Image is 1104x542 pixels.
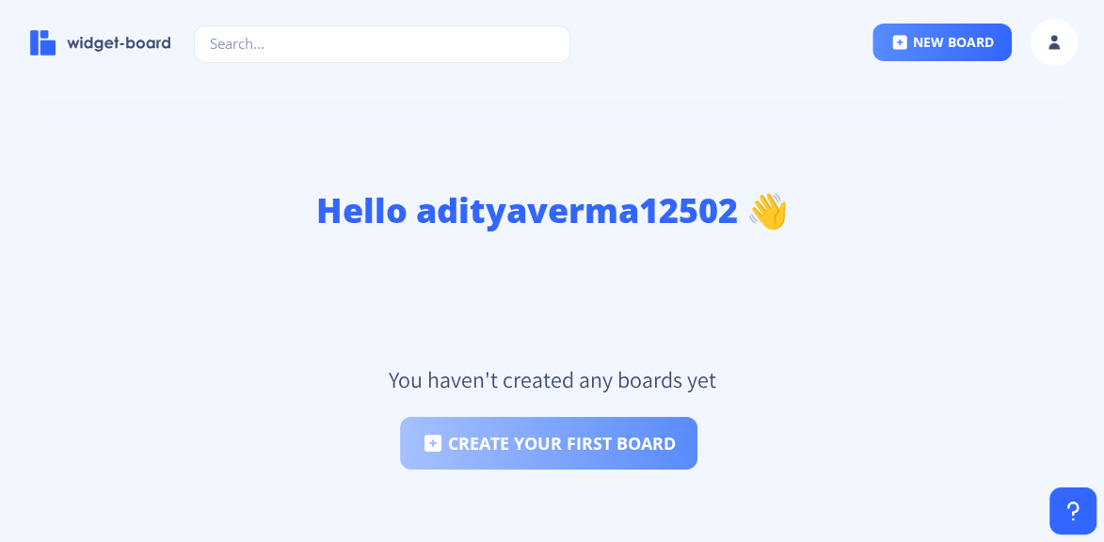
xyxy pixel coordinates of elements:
[400,417,697,470] button: create your first board
[30,30,171,56] img: logo-name.svg
[872,24,1012,61] button: new board
[30,188,1074,233] h1: Hello adityaverma12502 👋
[389,364,716,394] p: You haven't created any boards yet
[194,25,570,63] input: Search...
